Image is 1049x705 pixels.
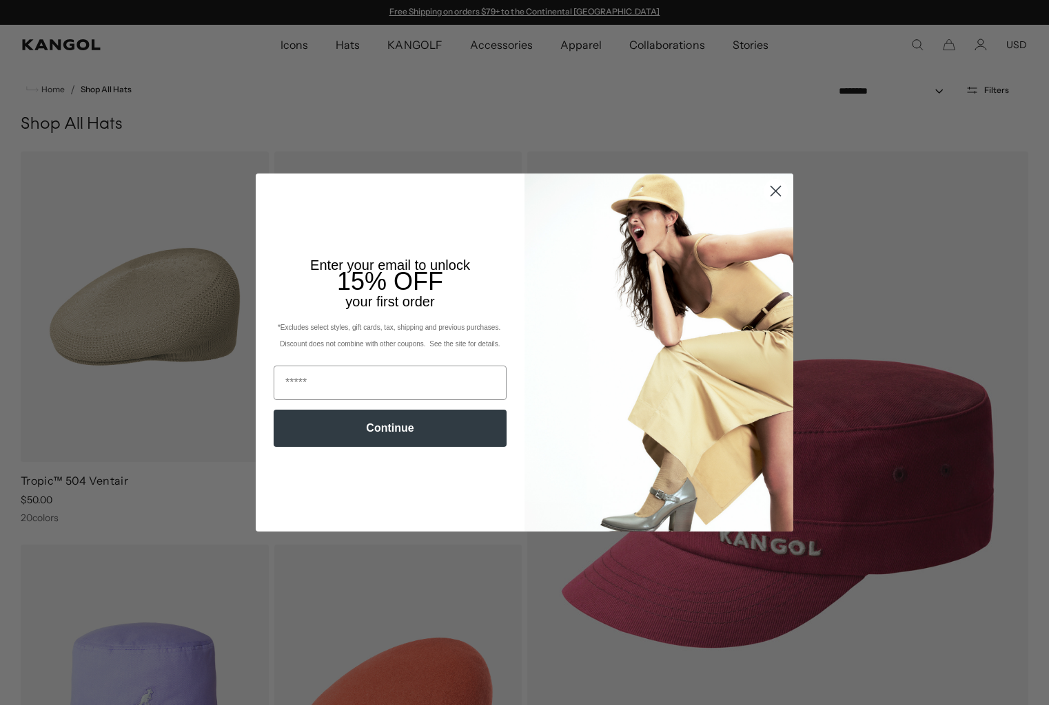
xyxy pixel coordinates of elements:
[310,257,470,273] span: Enter your email to unlock
[524,173,793,532] img: 93be19ad-e773-4382-80b9-c9d740c9197f.jpeg
[274,410,507,447] button: Continue
[345,294,434,309] span: your first order
[274,366,507,400] input: Email
[278,324,502,348] span: *Excludes select styles, gift cards, tax, shipping and previous purchases. Discount does not comb...
[764,179,788,203] button: Close dialog
[337,267,443,295] span: 15% OFF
